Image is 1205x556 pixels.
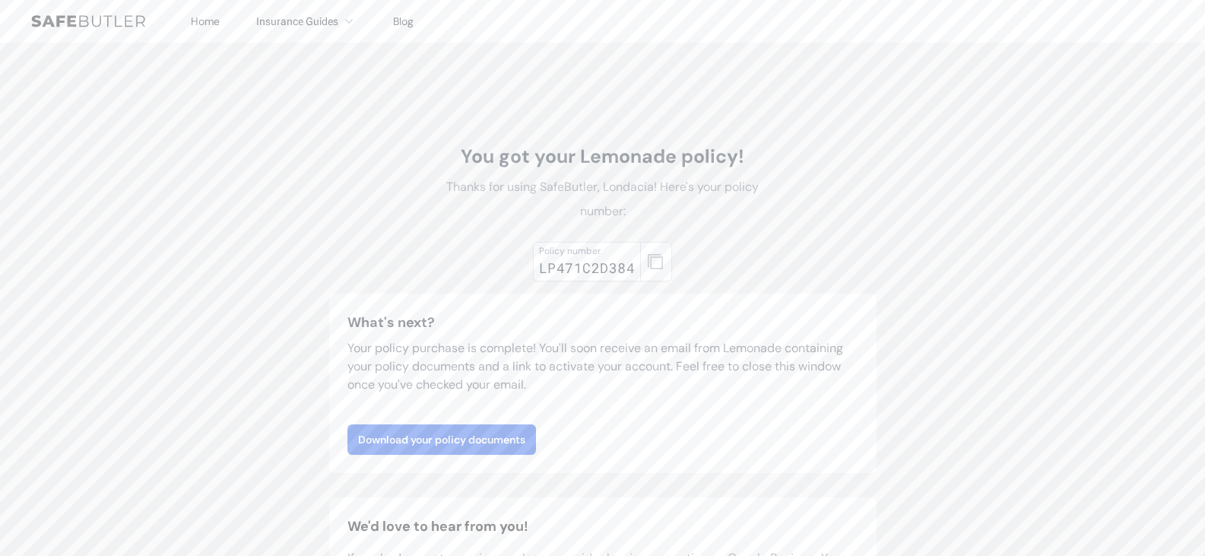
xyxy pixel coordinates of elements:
button: Insurance Guides [256,12,357,30]
a: Home [191,14,220,28]
a: Download your policy documents [347,424,536,455]
a: Blog [393,14,414,28]
h1: You got your Lemonade policy! [433,145,773,169]
h3: What's next? [347,312,858,333]
p: Your policy purchase is complete! You'll soon receive an email from Lemonade containing your poli... [347,339,858,394]
h2: We'd love to hear from you! [347,516,858,537]
p: Thanks for using SafeButler, Londacia! Here's your policy number: [433,175,773,224]
div: LP471C2D384 [539,257,635,278]
img: SafeButler Text Logo [31,15,145,27]
div: Policy number [539,245,635,257]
